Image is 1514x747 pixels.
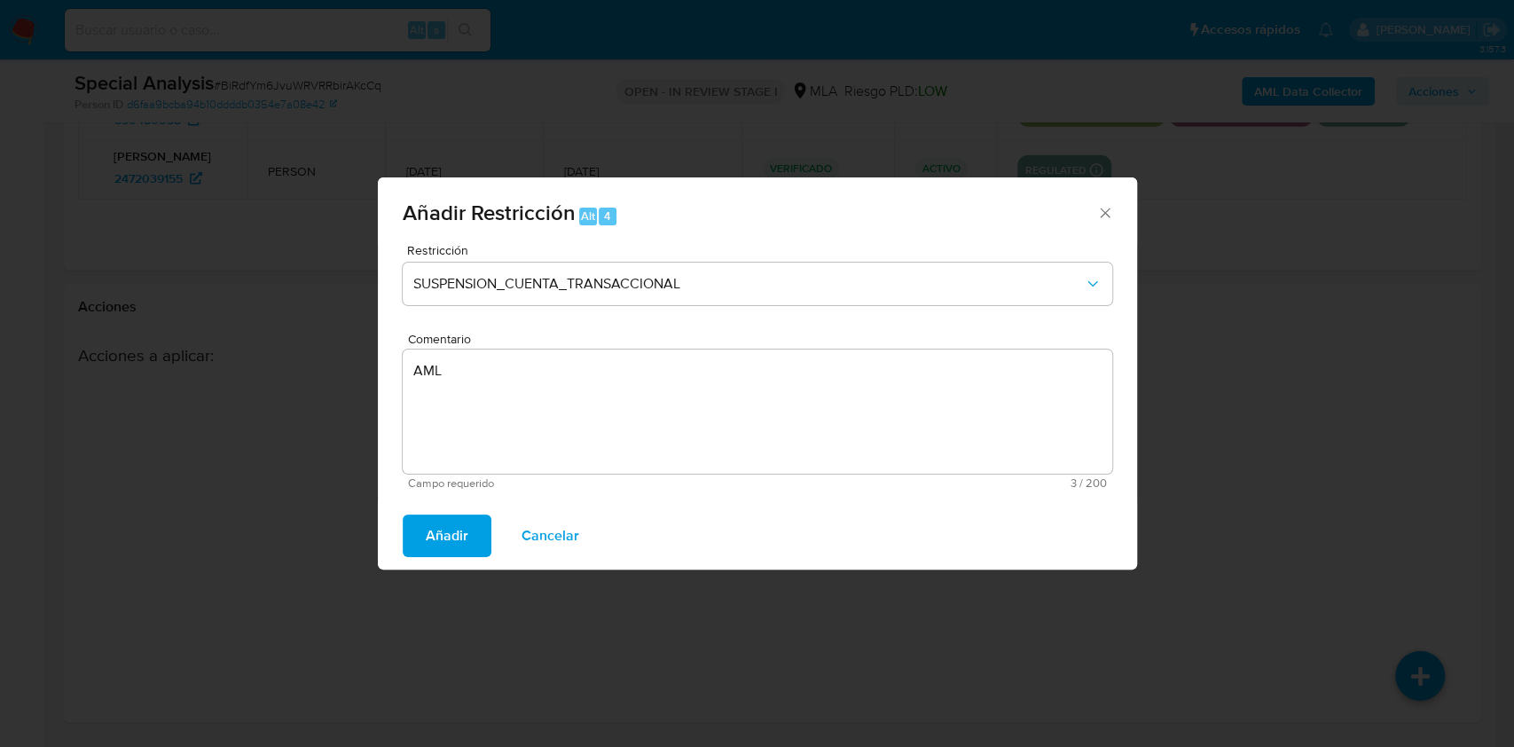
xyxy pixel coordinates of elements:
[498,515,602,557] button: Cancelar
[408,333,1118,346] span: Comentario
[413,275,1084,293] span: SUSPENSION_CUENTA_TRANSACCIONAL
[403,263,1112,305] button: Restriction
[1096,204,1112,220] button: Cerrar ventana
[407,244,1117,256] span: Restricción
[581,208,595,224] span: Alt
[757,477,1107,489] span: Máximo 200 caracteres
[403,350,1112,474] textarea: AML
[522,516,579,555] span: Cancelar
[604,208,611,224] span: 4
[403,515,491,557] button: Añadir
[408,477,757,490] span: Campo requerido
[403,197,576,228] span: Añadir Restricción
[426,516,468,555] span: Añadir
